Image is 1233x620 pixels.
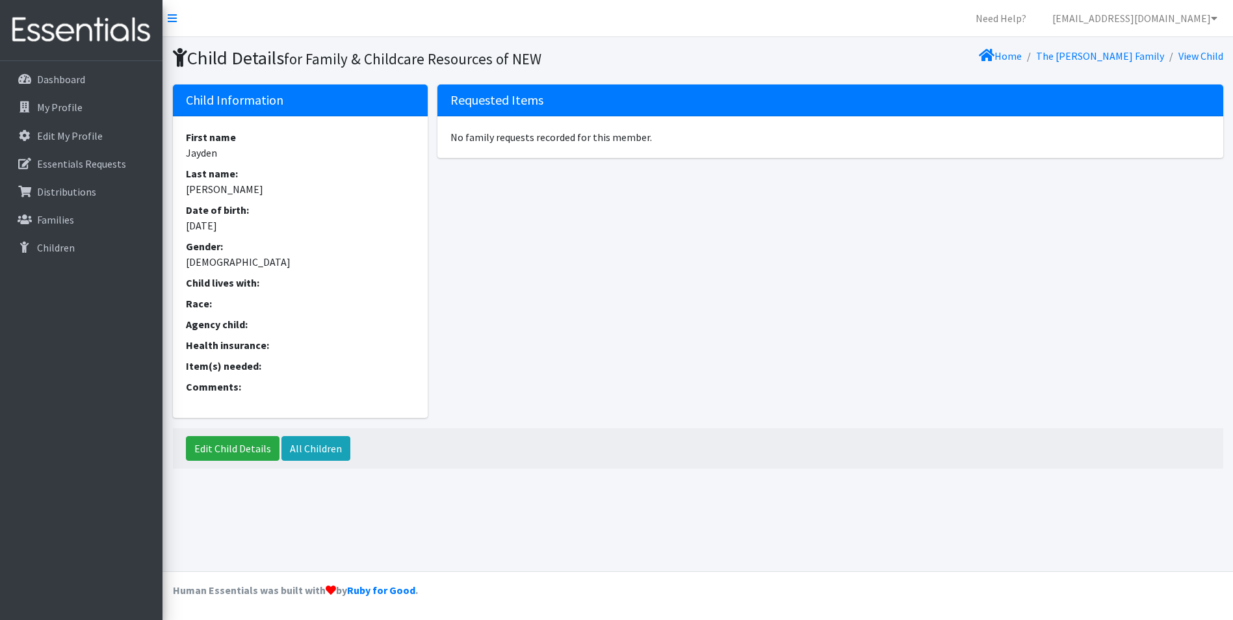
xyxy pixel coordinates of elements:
[186,296,415,311] dt: Race:
[347,584,415,597] a: Ruby for Good
[1178,49,1223,62] a: View Child
[5,8,157,52] img: HumanEssentials
[186,239,415,254] dt: Gender:
[5,123,157,149] a: Edit My Profile
[5,94,157,120] a: My Profile
[186,379,415,394] dt: Comments:
[5,235,157,261] a: Children
[37,129,103,142] p: Edit My Profile
[186,275,415,291] dt: Child lives with:
[186,337,415,353] dt: Health insurance:
[186,145,415,161] dd: Jayden
[437,84,1223,116] h5: Requested Items
[5,66,157,92] a: Dashboard
[37,157,126,170] p: Essentials Requests
[5,207,157,233] a: Families
[37,185,96,198] p: Distributions
[186,358,415,374] dt: Item(s) needed:
[173,584,418,597] strong: Human Essentials was built with by .
[437,116,1223,158] div: No family requests recorded for this member.
[5,179,157,205] a: Distributions
[37,73,85,86] p: Dashboard
[186,166,415,181] dt: Last name:
[1042,5,1228,31] a: [EMAIL_ADDRESS][DOMAIN_NAME]
[186,254,415,270] dd: [DEMOGRAPHIC_DATA]
[37,101,83,114] p: My Profile
[979,49,1022,62] a: Home
[186,218,415,233] dd: [DATE]
[186,202,415,218] dt: Date of birth:
[37,213,74,226] p: Families
[186,316,415,332] dt: Agency child:
[173,47,694,70] h1: Child Details
[5,151,157,177] a: Essentials Requests
[186,436,279,461] a: Edit Child Details
[186,181,415,197] dd: [PERSON_NAME]
[186,129,415,145] dt: First name
[284,49,541,68] small: for Family & Childcare Resources of NEW
[37,241,75,254] p: Children
[1036,49,1164,62] a: The [PERSON_NAME] Family
[281,436,350,461] a: All Children
[173,84,428,116] h5: Child Information
[965,5,1037,31] a: Need Help?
